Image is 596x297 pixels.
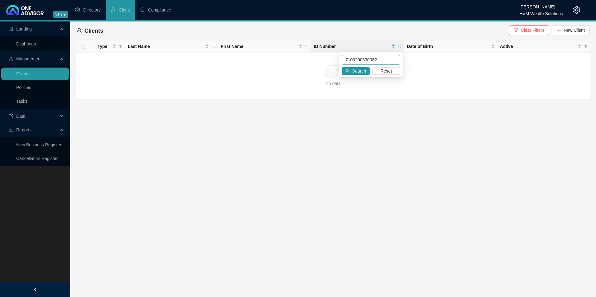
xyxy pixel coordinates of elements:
[16,127,31,132] span: Reports
[519,8,563,15] div: HVM Wealth Solutions
[91,40,125,53] th: Type
[500,43,576,50] span: Active
[16,156,58,161] a: Cancellation Register
[521,27,544,34] span: Clear Filters
[552,25,590,35] button: New Client
[16,41,38,46] a: Dashboard
[140,7,145,12] span: safety
[128,43,204,50] span: Last Name
[84,28,103,34] span: Clients
[16,114,26,119] span: Data
[33,287,37,292] span: left
[210,42,217,51] span: search
[83,7,101,12] span: Directory
[53,11,68,18] span: v1.9.9
[557,28,561,32] span: plus
[514,28,518,32] span: filter
[76,28,82,33] span: user
[497,40,590,53] th: Active
[397,42,403,51] span: search
[564,27,585,34] span: New Client
[119,7,130,12] span: Client
[342,67,370,75] button: Search
[584,45,588,48] span: filter
[342,55,400,65] input: Search ID Number
[509,25,549,35] button: Clear Filters
[6,5,44,15] img: 2df55531c6924b55f21c4cf5d4484680-logo-light.svg
[9,27,13,31] span: profile
[221,43,297,50] span: First Name
[9,57,13,61] span: user
[81,80,585,87] div: No data
[118,42,124,51] span: filter
[16,99,27,104] a: Tasks
[305,45,309,48] span: search
[314,43,390,50] span: ID Number
[583,42,589,51] span: filter
[148,7,171,12] span: Compliance
[519,2,563,8] div: [PERSON_NAME]
[94,43,111,50] span: Type
[125,40,218,53] th: Last Name
[16,56,42,61] span: Management
[218,40,311,53] th: First Name
[16,71,30,76] a: Clients
[16,26,32,31] span: Landing
[404,40,497,53] th: Date of Birth
[111,7,116,12] span: user
[16,85,31,90] a: Policies
[16,142,61,147] a: New Business Register
[75,7,80,12] span: setting
[381,68,392,74] span: Reset
[372,67,400,75] button: Reset
[119,45,123,48] span: filter
[212,45,215,48] span: search
[407,43,489,50] span: Date of Birth
[304,42,310,51] span: search
[345,69,350,73] span: search
[9,128,13,132] span: line-chart
[398,45,401,48] span: search
[352,68,366,74] span: Search
[573,6,580,14] span: setting
[9,114,13,118] span: import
